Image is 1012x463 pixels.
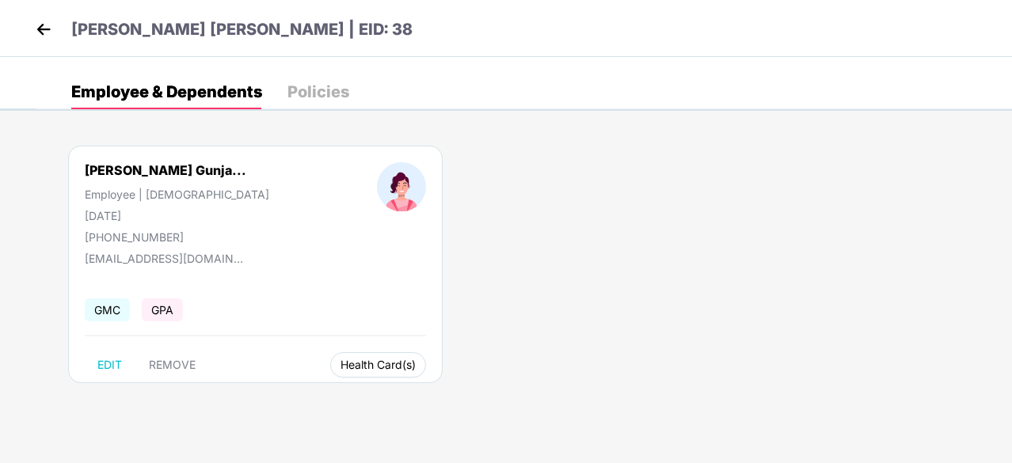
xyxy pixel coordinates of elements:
div: Employee | [DEMOGRAPHIC_DATA] [85,188,269,201]
span: GPA [142,298,183,321]
div: [EMAIL_ADDRESS][DOMAIN_NAME] [85,252,243,265]
img: profileImage [377,162,426,211]
span: EDIT [97,359,122,371]
div: [PERSON_NAME] Gunja... [85,162,246,178]
button: Health Card(s) [330,352,426,378]
button: REMOVE [136,352,208,378]
div: [DATE] [85,209,269,222]
img: back [32,17,55,41]
p: [PERSON_NAME] [PERSON_NAME] | EID: 38 [71,17,413,42]
div: [PHONE_NUMBER] [85,230,269,244]
button: EDIT [85,352,135,378]
span: REMOVE [149,359,196,371]
div: Employee & Dependents [71,84,262,100]
span: Health Card(s) [341,361,416,369]
span: GMC [85,298,130,321]
div: Policies [287,84,349,100]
